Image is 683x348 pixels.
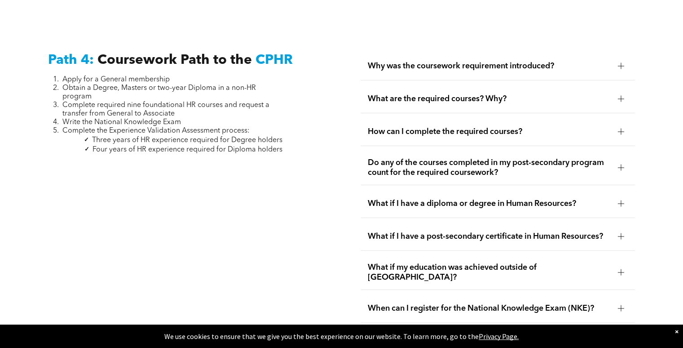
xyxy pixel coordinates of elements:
[48,54,94,67] span: Path 4:
[368,127,610,137] span: How can I complete the required courses?
[368,232,610,241] span: What if I have a post-secondary certificate in Human Resources?
[62,76,170,83] span: Apply for a General membership
[62,119,181,126] span: Write the National Knowledge Exam
[62,102,269,117] span: Complete required nine foundational HR courses and request a transfer from General to Associate
[479,332,519,341] a: Privacy Page.
[368,199,610,209] span: What if I have a diploma or degree in Human Resources?
[675,327,679,336] div: Dismiss notification
[368,263,610,282] span: What if my education was achieved outside of [GEOGRAPHIC_DATA]?
[368,61,610,71] span: Why was the coursework requirement introduced?
[62,127,250,134] span: Complete the Experience Validation Assessment process:
[97,54,252,67] span: Coursework Path to the
[92,137,282,144] span: Three years of HR experience required for Degree holders
[62,85,256,100] span: Obtain a Degree, Masters or two-year Diploma in a non-HR program
[93,146,282,153] span: Four years of HR experience required for Diploma holders
[368,303,610,313] span: When can I register for the National Knowledge Exam (NKE)?
[368,158,610,178] span: Do any of the courses completed in my post-secondary program count for the required coursework?
[368,94,610,104] span: What are the required courses? Why?
[256,54,293,67] span: CPHR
